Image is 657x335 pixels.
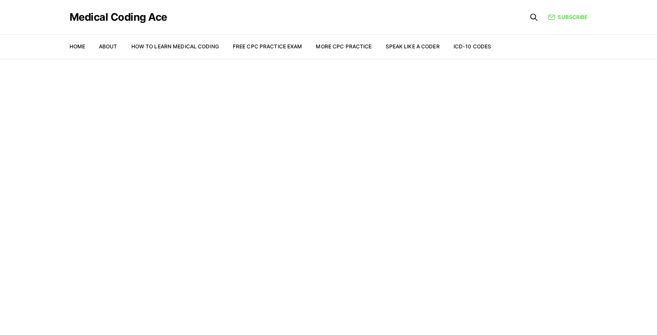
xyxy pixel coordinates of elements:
[316,43,371,50] a: More CPC Practice
[131,43,219,50] a: How to Learn Medical Coding
[454,43,491,50] a: ICD-10 Codes
[70,12,167,22] a: Medical Coding Ace
[99,43,117,50] a: About
[548,13,587,21] a: Subscribe
[233,43,302,50] a: Free CPC Practice Exam
[386,43,440,50] a: Speak Like a Coder
[70,43,85,50] a: Home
